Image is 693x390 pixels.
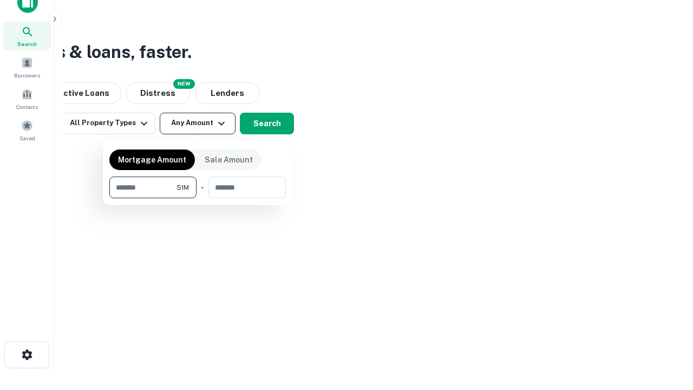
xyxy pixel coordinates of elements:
[639,303,693,355] iframe: Chat Widget
[201,177,204,198] div: -
[205,154,253,166] p: Sale Amount
[176,183,189,192] span: $1M
[118,154,186,166] p: Mortgage Amount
